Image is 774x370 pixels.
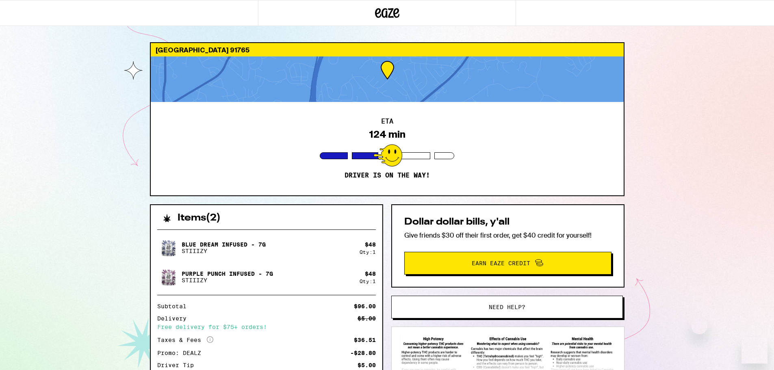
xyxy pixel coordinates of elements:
p: Give friends $30 off their first order, get $40 credit for yourself! [404,231,611,240]
h2: Items ( 2 ) [178,213,221,223]
div: $ 48 [365,270,376,277]
div: 124 min [369,129,405,140]
iframe: Button to launch messaging window [741,338,767,364]
div: $96.00 [354,303,376,309]
div: Taxes & Fees [157,336,213,344]
div: Delivery [157,316,192,321]
div: Subtotal [157,303,192,309]
img: Blue Dream Infused - 7g [157,236,180,259]
div: $5.00 [358,362,376,368]
p: STIIIZY [182,277,273,283]
span: Earn Eaze Credit [472,260,530,266]
p: Blue Dream Infused - 7g [182,241,266,248]
img: Purple Punch Infused - 7g [157,266,180,288]
div: Free delivery for $75+ orders! [157,324,376,330]
div: -$28.80 [350,350,376,356]
p: Driver is on the way! [345,171,430,180]
div: Qty: 1 [360,279,376,284]
div: $5.00 [358,316,376,321]
iframe: Close message [691,318,707,334]
h2: Dollar dollar bills, y'all [404,217,611,227]
button: Earn Eaze Credit [404,252,611,275]
p: STIIIZY [182,248,266,254]
span: Need help? [489,304,525,310]
h2: ETA [381,118,393,125]
div: Driver Tip [157,362,199,368]
div: Promo: DEALZ [157,350,207,356]
div: $36.51 [354,337,376,343]
div: $ 48 [365,241,376,248]
div: Qty: 1 [360,249,376,255]
button: Need help? [391,296,623,318]
div: [GEOGRAPHIC_DATA] 91765 [151,43,624,56]
p: Purple Punch Infused - 7g [182,270,273,277]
